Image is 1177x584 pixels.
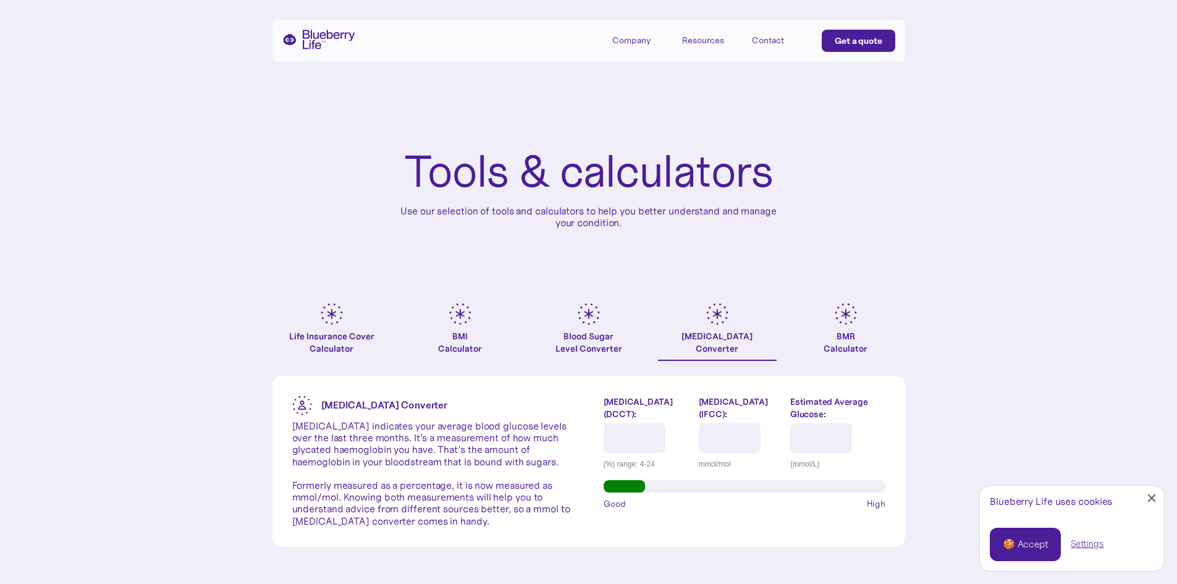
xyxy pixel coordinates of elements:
a: home [282,30,355,49]
a: Get a quote [822,30,895,52]
p: [MEDICAL_DATA] indicates your average blood glucose levels over the last three months. It’s a mea... [292,420,574,527]
div: (%) range: 4-24 [604,458,690,470]
a: Settings [1071,538,1103,551]
label: [MEDICAL_DATA] (DCCT): [604,396,690,420]
div: Company [612,35,651,46]
div: Resources [682,35,724,46]
p: Use our selection of tools and calculators to help you better understand and manage your condition. [391,205,787,229]
div: Blueberry Life uses cookies [990,496,1154,507]
span: Good [604,497,626,510]
div: 🍪 Accept [1003,538,1048,551]
strong: [MEDICAL_DATA] Converter [321,399,448,411]
div: mmol/mol [699,458,781,470]
a: Life Insurance Cover Calculator [272,303,391,361]
a: 🍪 Accept [990,528,1061,561]
a: Close Cookie Popup [1139,486,1164,510]
div: Blood Sugar Level Converter [555,330,622,355]
a: [MEDICAL_DATA]Converter [658,303,777,361]
div: Company [612,30,668,50]
div: Close Cookie Popup [1152,498,1152,499]
label: Estimated Average Glucose: [790,396,885,420]
a: BMICalculator [401,303,520,361]
a: Blood SugarLevel Converter [529,303,648,361]
div: [MEDICAL_DATA] Converter [681,330,753,355]
a: Contact [752,30,808,50]
span: High [867,497,885,510]
div: Resources [682,30,738,50]
label: [MEDICAL_DATA] (IFCC): [699,396,781,420]
div: (mmol/L) [790,458,885,470]
div: Life Insurance Cover Calculator [272,330,391,355]
div: Get a quote [835,35,882,47]
div: BMI Calculator [438,330,482,355]
h1: Tools & calculators [404,148,773,195]
div: Contact [752,35,784,46]
div: BMR Calculator [824,330,867,355]
a: BMRCalculator [787,303,905,361]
